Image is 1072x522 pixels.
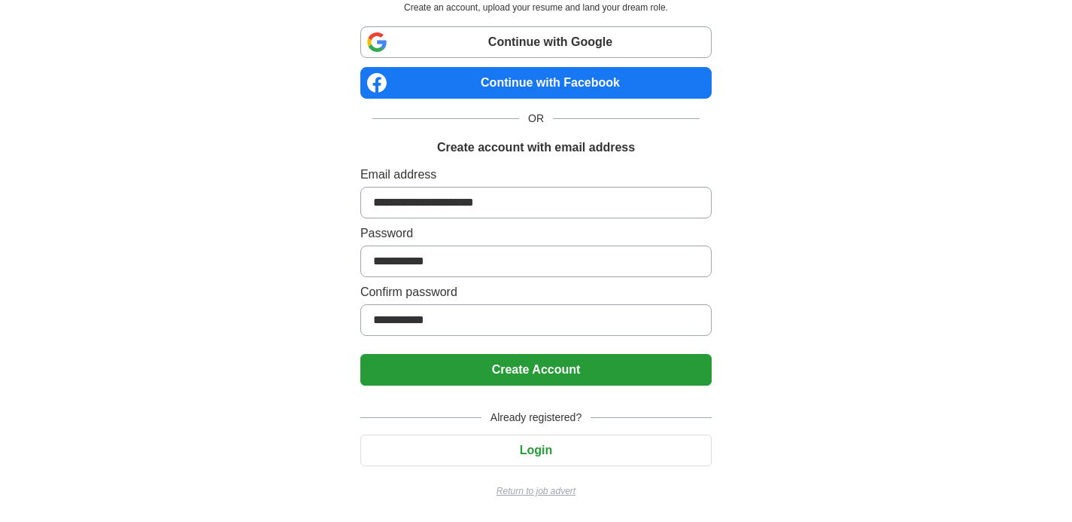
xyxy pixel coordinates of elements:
[360,484,712,498] a: Return to job advert
[360,26,712,58] a: Continue with Google
[360,283,712,301] label: Confirm password
[360,166,712,184] label: Email address
[363,1,709,14] p: Create an account, upload your resume and land your dream role.
[360,354,712,386] button: Create Account
[481,410,591,426] span: Already registered?
[519,111,553,127] span: OR
[360,67,712,99] a: Continue with Facebook
[360,435,712,466] button: Login
[360,224,712,243] label: Password
[437,139,635,157] h1: Create account with email address
[360,444,712,456] a: Login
